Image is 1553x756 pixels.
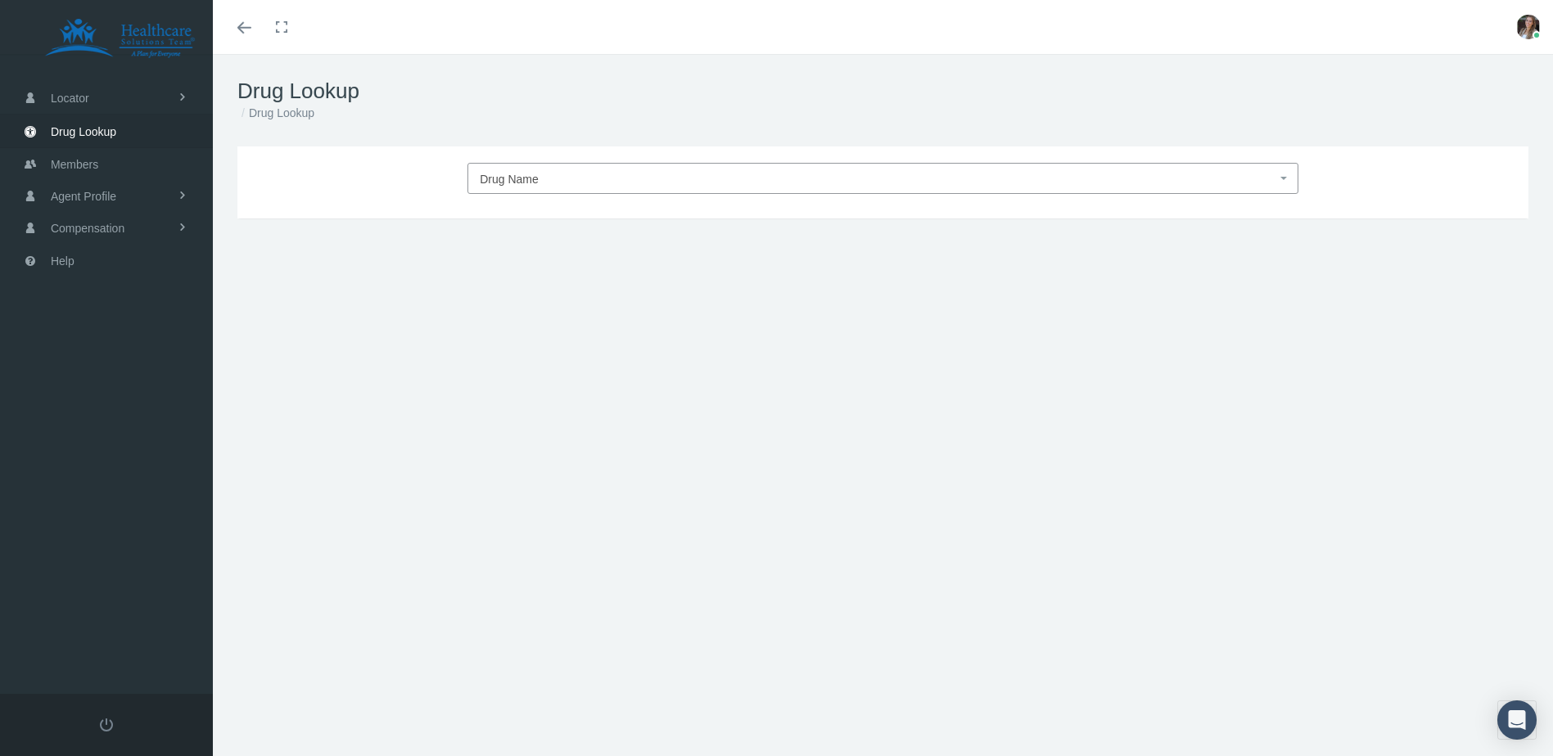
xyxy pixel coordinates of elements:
img: S_Profile_Picture_14122.JPG [1516,15,1541,39]
span: Compensation [51,213,124,244]
span: Drug Name [480,173,539,186]
img: HEALTHCARE SOLUTIONS TEAM, LLC [21,18,218,59]
span: Agent Profile [51,181,116,212]
span: Members [51,149,98,180]
span: Drug Lookup [51,116,116,147]
h1: Drug Lookup [237,79,1528,104]
div: Open Intercom Messenger [1497,700,1537,740]
span: Help [51,245,74,277]
span: Locator [51,83,89,114]
li: Drug Lookup [237,104,314,122]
